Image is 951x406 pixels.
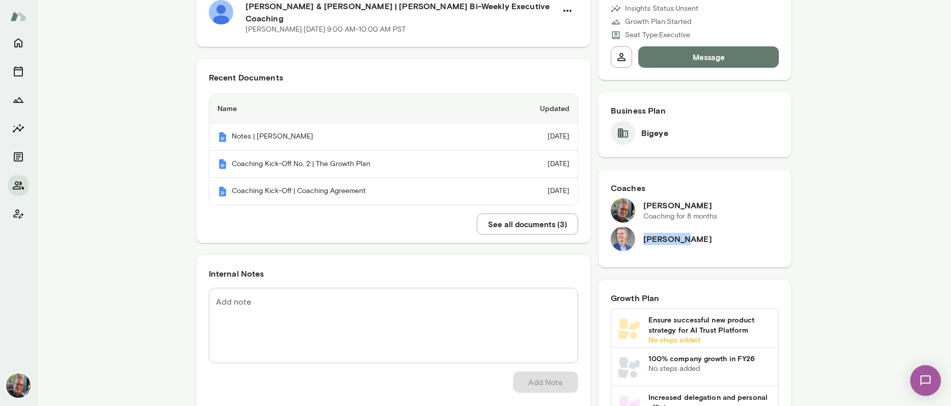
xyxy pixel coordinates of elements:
img: Mento [218,159,228,169]
h6: Internal Notes [209,267,578,280]
p: Coaching for 8 months [643,211,717,222]
th: Updated [499,94,578,123]
button: Message [638,46,779,68]
img: Mento [218,132,228,142]
th: Notes | [PERSON_NAME] [209,123,499,151]
td: [DATE] [499,151,578,178]
h6: Growth Plan [611,292,779,304]
p: Insights Status: Unsent [625,4,698,14]
button: Sessions [8,61,29,82]
button: See all documents (3) [477,213,578,235]
img: Steve Oliver [6,373,31,398]
p: No steps added [648,335,773,345]
img: Mento [218,186,228,197]
p: Growth Plan: Started [625,17,691,27]
img: Matt Lane [611,227,635,251]
h6: Business Plan [611,104,779,117]
h6: Ensure successful new product strategy for AI Trust Platform [648,315,773,335]
h6: Coaches [611,182,779,194]
p: No steps added [648,364,773,374]
img: Mento [10,7,26,26]
h6: Bigeye [641,127,668,139]
th: Coaching Kick-Off No. 2 | The Growth Plan [209,151,499,178]
h6: [PERSON_NAME] [643,199,717,211]
h6: 100% company growth in FY26 [648,354,773,364]
button: Insights [8,118,29,139]
button: Home [8,33,29,53]
h6: [PERSON_NAME] [643,233,712,245]
button: Documents [8,147,29,167]
button: Client app [8,204,29,224]
p: [PERSON_NAME] · [DATE] · 9:00 AM-10:00 AM PST [246,24,406,35]
img: Steve Oliver [611,198,635,223]
td: [DATE] [499,178,578,205]
h6: Recent Documents [209,71,578,84]
td: [DATE] [499,123,578,151]
p: Seat Type: Executive [625,30,690,40]
th: Coaching Kick-Off | Coaching Agreement [209,178,499,205]
th: Name [209,94,499,123]
button: Members [8,175,29,196]
button: Growth Plan [8,90,29,110]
